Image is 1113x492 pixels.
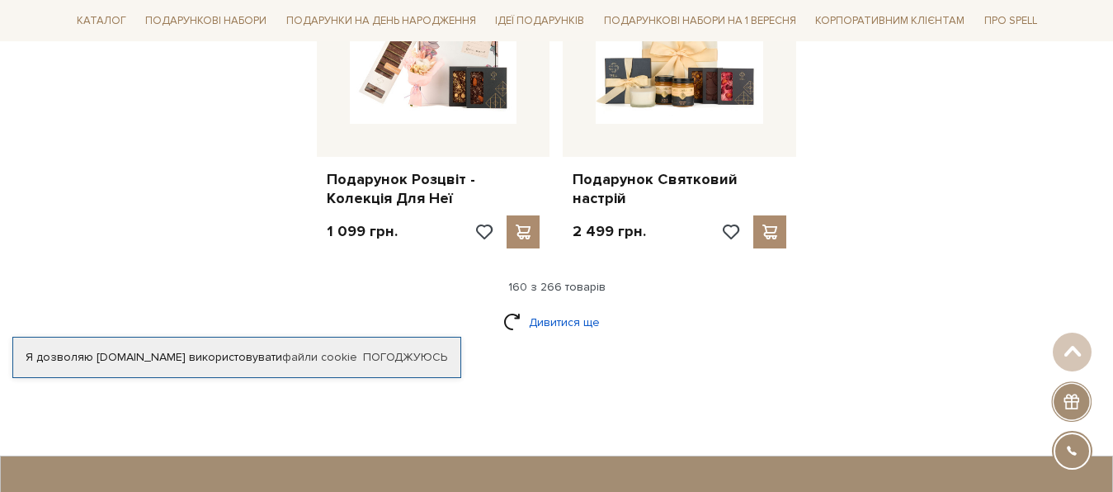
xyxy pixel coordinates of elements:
[363,350,447,365] a: Погоджуюсь
[809,7,971,35] a: Корпоративним клієнтам
[573,222,646,241] p: 2 499 грн.
[488,8,591,34] a: Ідеї подарунків
[503,308,611,337] a: Дивитися ще
[280,8,483,34] a: Подарунки на День народження
[573,170,786,209] a: Подарунок Святковий настрій
[597,7,803,35] a: Подарункові набори на 1 Вересня
[64,280,1050,295] div: 160 з 266 товарів
[13,350,460,365] div: Я дозволяю [DOMAIN_NAME] використовувати
[70,8,133,34] a: Каталог
[327,222,398,241] p: 1 099 грн.
[978,8,1044,34] a: Про Spell
[139,8,273,34] a: Подарункові набори
[282,350,357,364] a: файли cookie
[327,170,540,209] a: Подарунок Розцвіт - Колекція Для Неї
